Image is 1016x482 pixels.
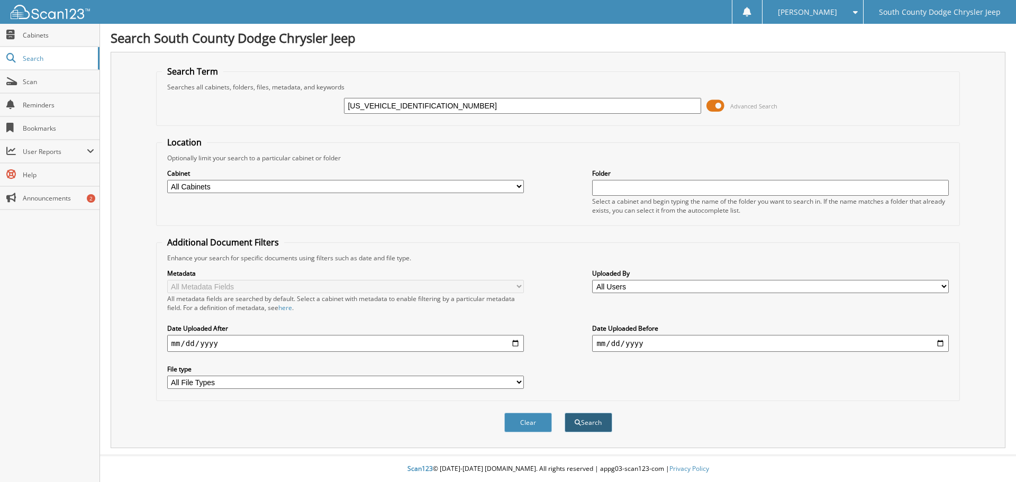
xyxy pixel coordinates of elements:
legend: Location [162,137,207,148]
legend: Search Term [162,66,223,77]
button: Search [565,413,612,432]
div: Optionally limit your search to a particular cabinet or folder [162,153,955,162]
button: Clear [504,413,552,432]
a: here [278,303,292,312]
div: © [DATE]-[DATE] [DOMAIN_NAME]. All rights reserved | appg03-scan123-com | [100,456,1016,482]
span: Bookmarks [23,124,94,133]
img: scan123-logo-white.svg [11,5,90,19]
span: Advanced Search [730,102,777,110]
h1: Search South County Dodge Chrysler Jeep [111,29,1005,47]
span: Scan123 [407,464,433,473]
div: 2 [87,194,95,203]
label: Cabinet [167,169,524,178]
input: end [592,335,949,352]
span: Scan [23,77,94,86]
a: Privacy Policy [669,464,709,473]
span: South County Dodge Chrysler Jeep [879,9,1001,15]
div: Enhance your search for specific documents using filters such as date and file type. [162,253,955,262]
label: Date Uploaded After [167,324,524,333]
div: Searches all cabinets, folders, files, metadata, and keywords [162,83,955,92]
span: Reminders [23,101,94,110]
div: All metadata fields are searched by default. Select a cabinet with metadata to enable filtering b... [167,294,524,312]
span: Help [23,170,94,179]
span: [PERSON_NAME] [778,9,837,15]
span: User Reports [23,147,87,156]
label: Metadata [167,269,524,278]
span: Cabinets [23,31,94,40]
input: start [167,335,524,352]
span: Search [23,54,93,63]
label: File type [167,365,524,374]
label: Folder [592,169,949,178]
label: Date Uploaded Before [592,324,949,333]
label: Uploaded By [592,269,949,278]
div: Select a cabinet and begin typing the name of the folder you want to search in. If the name match... [592,197,949,215]
span: Announcements [23,194,94,203]
legend: Additional Document Filters [162,237,284,248]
